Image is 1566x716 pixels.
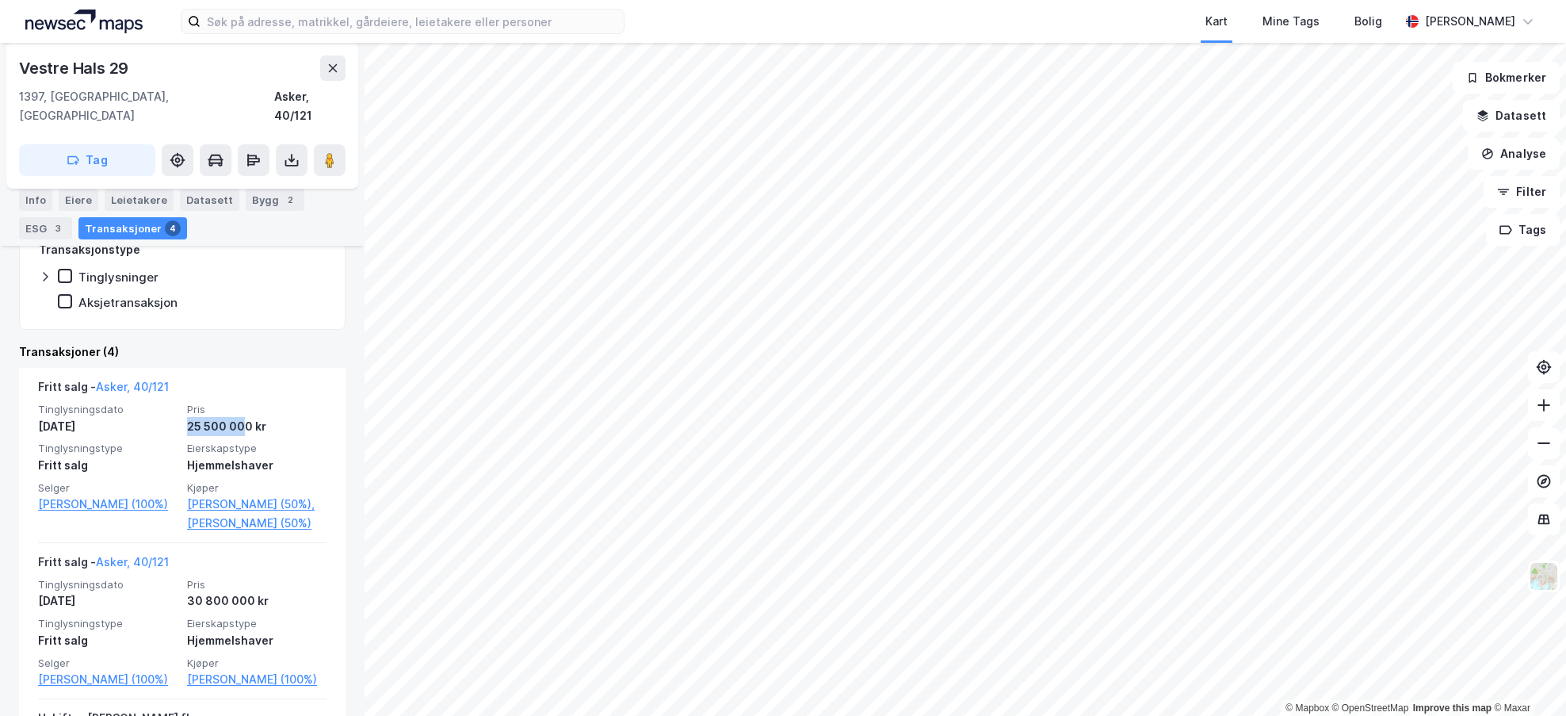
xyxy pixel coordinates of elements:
span: Tinglysningsdato [38,578,178,592]
div: Transaksjoner [78,217,187,239]
div: Kart [1205,12,1228,31]
div: Fritt salg [38,456,178,475]
div: Hjemmelshaver [187,456,327,475]
div: Transaksjoner (4) [19,343,346,362]
div: ESG [19,217,72,239]
div: Mine Tags [1262,12,1320,31]
span: Eierskapstype [187,617,327,630]
a: [PERSON_NAME] (100%) [187,670,327,689]
div: Vestre Hals 29 [19,56,132,81]
a: Asker, 40/121 [96,380,169,393]
div: 25 500 000 kr [187,417,327,436]
div: Aksjetransaksjon [78,295,178,310]
span: Tinglysningstype [38,442,178,455]
div: Asker, 40/121 [274,87,346,125]
div: Eiere [59,189,98,211]
a: [PERSON_NAME] (100%) [38,670,178,689]
div: Transaksjonstype [39,240,140,259]
div: Datasett [180,189,239,211]
a: [PERSON_NAME] (50%) [187,514,327,533]
div: [DATE] [38,417,178,436]
span: Selger [38,657,178,670]
div: Leietakere [105,189,174,211]
span: Pris [187,403,327,416]
a: Asker, 40/121 [96,555,169,569]
div: [DATE] [38,592,178,611]
div: Hjemmelshaver [187,631,327,650]
span: Pris [187,578,327,592]
span: Kjøper [187,657,327,670]
a: [PERSON_NAME] (100%) [38,495,178,514]
a: OpenStreetMap [1332,703,1409,714]
div: 3 [50,220,66,236]
span: Tinglysningsdato [38,403,178,416]
div: Kontrollprogram for chat [1487,640,1566,716]
img: logo.a4113a55bc3d86da70a041830d287a7e.svg [25,10,143,33]
div: Fritt salg [38,631,178,650]
button: Analyse [1468,138,1560,170]
div: 4 [165,220,181,236]
a: Improve this map [1413,703,1492,714]
div: Info [19,189,52,211]
button: Bokmerker [1453,62,1560,94]
div: 30 800 000 kr [187,592,327,611]
input: Søk på adresse, matrikkel, gårdeiere, leietakere eller personer [201,10,624,33]
div: Fritt salg - [38,553,169,578]
span: Tinglysningstype [38,617,178,630]
a: [PERSON_NAME] (50%), [187,495,327,514]
span: Kjøper [187,481,327,495]
div: [PERSON_NAME] [1425,12,1515,31]
button: Tag [19,144,155,176]
div: 2 [282,192,298,208]
button: Tags [1486,214,1560,246]
span: Eierskapstype [187,442,327,455]
a: Mapbox [1285,703,1329,714]
div: Bygg [246,189,304,211]
div: Tinglysninger [78,270,159,285]
img: Z [1529,561,1559,592]
span: Selger [38,481,178,495]
div: Bolig [1354,12,1382,31]
div: 1397, [GEOGRAPHIC_DATA], [GEOGRAPHIC_DATA] [19,87,274,125]
iframe: Chat Widget [1487,640,1566,716]
div: Fritt salg - [38,377,169,403]
button: Datasett [1463,100,1560,132]
button: Filter [1484,176,1560,208]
